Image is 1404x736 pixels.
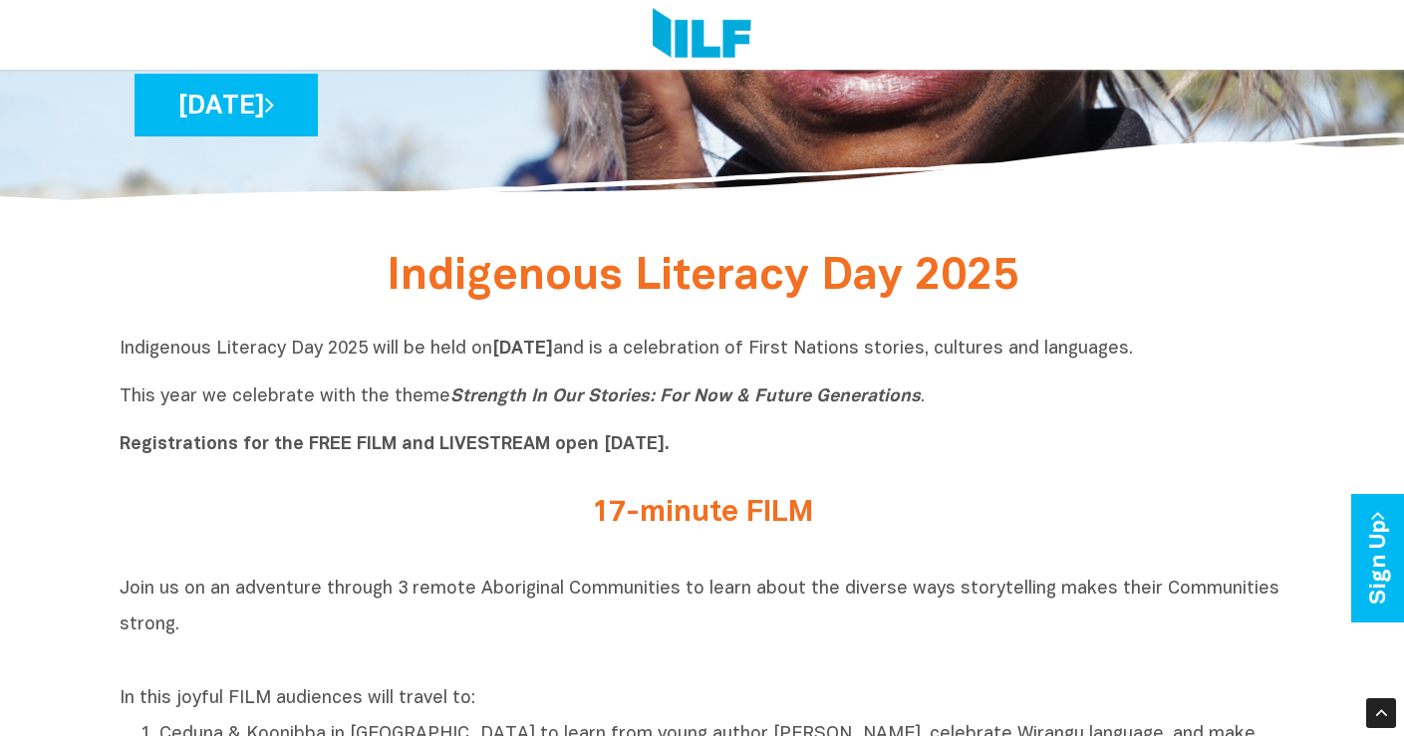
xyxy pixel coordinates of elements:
h2: 17-minute FILM [329,497,1076,530]
i: Strength In Our Stories: For Now & Future Generations [450,388,921,405]
div: Scroll Back to Top [1366,698,1396,728]
b: [DATE] [492,341,553,358]
span: Indigenous Literacy Day 2025 [387,257,1018,298]
span: Join us on an adventure through 3 remote Aboriginal Communities to learn about the diverse ways s... [120,581,1279,633]
b: Registrations for the FREE FILM and LIVESTREAM open [DATE]. [120,436,670,453]
a: [DATE] [135,74,318,136]
p: Indigenous Literacy Day 2025 will be held on and is a celebration of First Nations stories, cultu... [120,338,1285,457]
img: Logo [653,8,751,62]
p: In this joyful FILM audiences will travel to: [120,687,1285,711]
